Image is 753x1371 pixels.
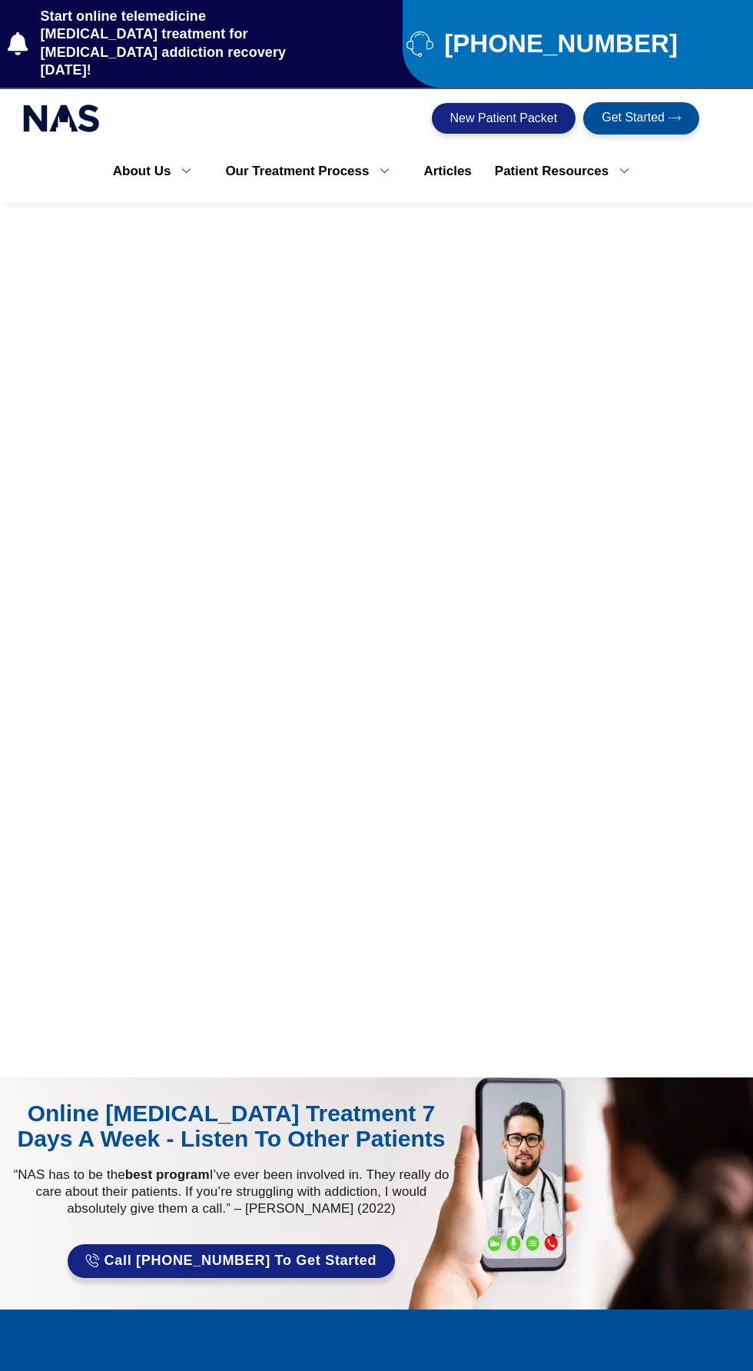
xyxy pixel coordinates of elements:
[8,1167,455,1217] p: “NAS has to be the I’ve ever been involved in. They really do care about their patients. If you’r...
[450,112,558,124] span: New Patient Packet
[125,1167,210,1182] strong: best program
[8,8,323,80] a: Start online telemedicine [MEDICAL_DATA] treatment for [MEDICAL_DATA] addiction recovery [DATE]!
[583,102,699,134] a: Get Started
[104,1253,377,1269] span: Call [PHONE_NUMBER] to Get Started
[406,30,745,57] a: [PHONE_NUMBER]
[101,155,214,188] a: About Us
[68,1244,395,1278] a: Call [PHONE_NUMBER] to Get Started
[432,103,576,134] a: New Patient Packet
[440,35,678,52] span: [PHONE_NUMBER]
[214,155,412,188] a: Our Treatment Process
[12,1100,450,1151] div: Online [MEDICAL_DATA] Treatment 7 Days A Week - Listen to Other Patients
[412,155,483,188] a: Articles
[483,155,652,188] a: Patient Resources
[37,8,323,80] span: Start online telemedicine [MEDICAL_DATA] treatment for [MEDICAL_DATA] addiction recovery [DATE]!
[602,111,665,125] span: Get Started
[23,101,100,136] img: national addiction specialists online suboxone clinic - logo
